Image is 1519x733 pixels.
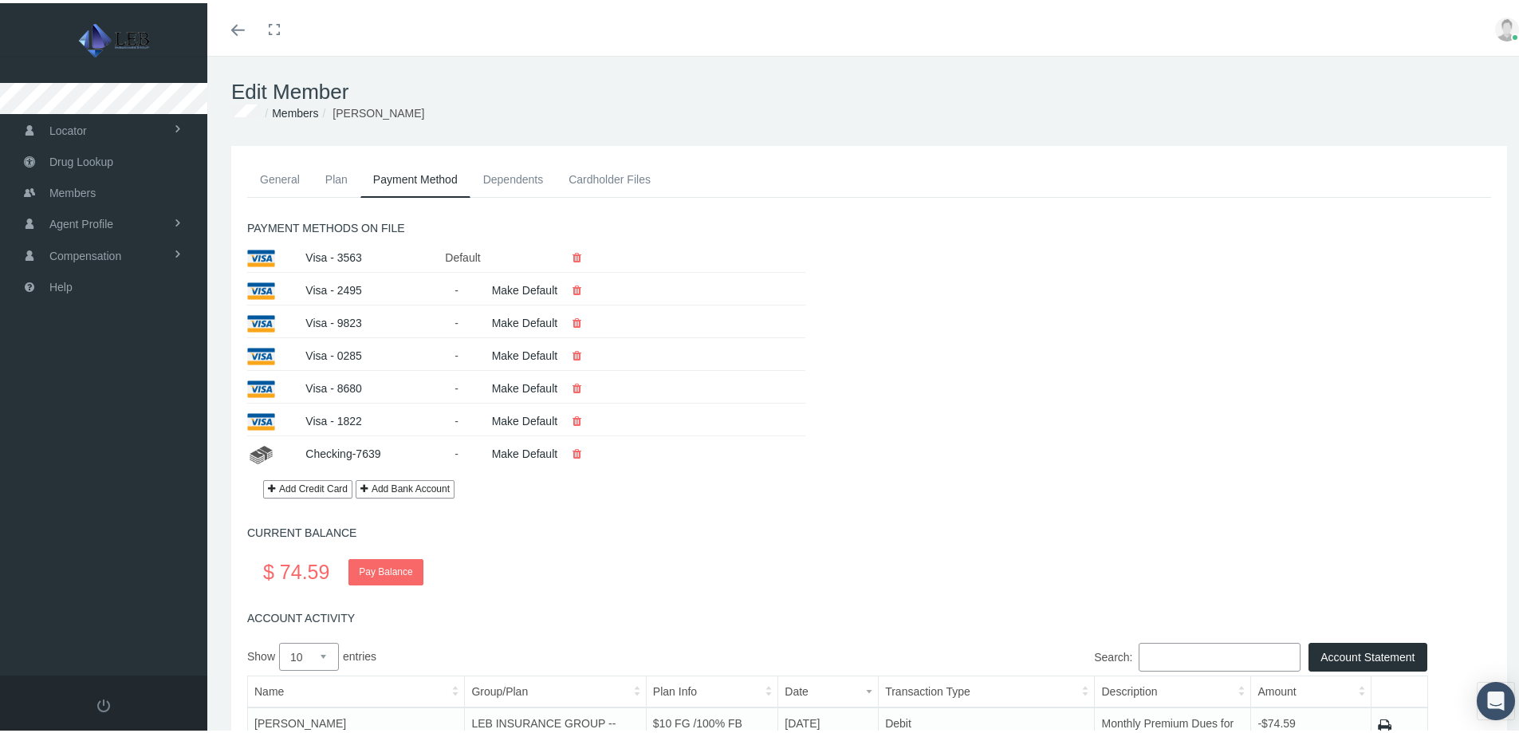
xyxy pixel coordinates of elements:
img: visa.png [247,312,275,329]
a: Delete [561,379,593,392]
span: Help [49,269,73,299]
span: Locator [49,112,87,143]
input: Search: [1139,640,1301,668]
a: Delete [561,248,593,261]
h5: PAYMENT METHODS ON FILE [247,219,1491,232]
span: Agent Profile [49,206,113,236]
a: Cardholder Files [556,159,663,194]
div: Default [433,241,479,269]
span: [PERSON_NAME] [254,714,346,727]
a: Delete [561,313,593,326]
a: Visa - 2495 [305,281,362,294]
img: user-placeholder.jpg [1495,14,1519,38]
a: Add Credit Card [263,477,352,495]
a: Plan [313,159,360,194]
h1: Edit Member [231,77,1507,101]
span: -$74.59 [1257,714,1295,727]
a: Visa - 1822 [305,412,362,424]
div: Open Intercom Messenger [1477,679,1515,717]
span: $ 74.59 [263,558,329,580]
a: Pay Balance [348,556,423,582]
a: Members [272,104,318,116]
span: Drug Lookup [49,144,113,174]
a: Dependents [470,159,557,194]
label: Search: [837,640,1300,668]
a: Visa - 9823 [305,313,362,326]
img: visa.png [247,246,275,264]
button: Account Statement [1308,640,1427,668]
span: [PERSON_NAME] [333,104,424,116]
span: Compensation [49,238,121,268]
label: Show entries [247,640,837,668]
a: Print [1378,715,1391,731]
a: Make Default [492,379,557,392]
th: Transaction Type: activate to sort column ascending [879,672,1095,704]
a: Visa - 3563 [305,248,362,261]
a: Make Default [492,346,557,359]
a: Payment Method [360,159,470,195]
h5: ACCOUNT ACTIVITY [247,609,1491,622]
div: - [433,274,479,301]
span: Members [49,175,96,205]
img: card_bank.png [247,439,275,465]
div: - [433,372,479,400]
a: General [247,159,313,194]
div: - [433,404,479,432]
th: Name: activate to sort column ascending [248,672,465,704]
img: visa.png [247,279,275,297]
a: Delete [561,444,593,457]
th: Amount: activate to sort column ascending [1251,672,1371,704]
a: Delete [561,281,593,294]
a: Make Default [492,412,557,424]
a: Visa - 0285 [305,346,362,359]
select: Showentries [279,640,339,668]
th: Date: activate to sort column ascending [778,672,879,704]
div: - [433,306,479,334]
a: Delete [561,412,593,424]
div: - [433,339,479,367]
a: Checking-7639 [305,444,380,457]
a: Visa - 8680 [305,379,362,392]
th: Group/Plan: activate to sort column ascending [465,672,646,704]
img: visa.png [247,345,275,362]
span: [DATE] [785,714,820,727]
h5: CURRENT BALANCE [247,523,1491,537]
a: Delete [561,346,593,359]
button: Add Bank Account [356,477,455,495]
span: Debit [885,714,911,727]
img: LEB INSURANCE GROUP [21,18,212,57]
img: visa.png [247,377,275,395]
img: visa.png [247,410,275,428]
a: Make Default [492,313,557,326]
th: Description: activate to sort column ascending [1095,672,1251,704]
div: - [433,437,479,465]
th: Plan Info: activate to sort column ascending [646,672,777,704]
a: Make Default [492,444,557,457]
a: Make Default [492,281,557,294]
